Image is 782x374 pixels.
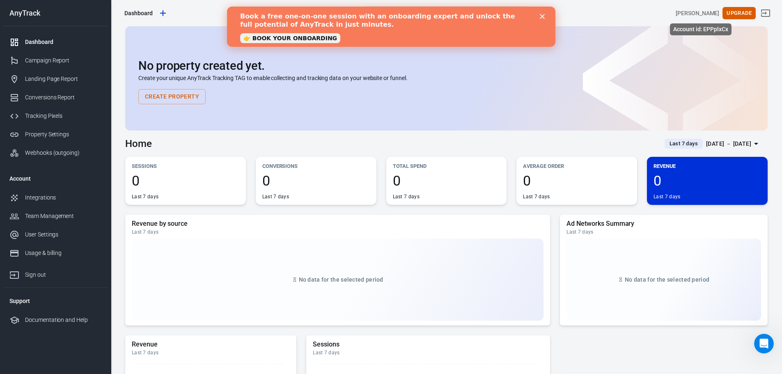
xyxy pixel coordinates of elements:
[132,162,239,170] p: Sessions
[3,207,108,225] a: Team Management
[3,9,108,17] div: AnyTrack
[3,244,108,262] a: Usage & billing
[132,174,239,188] span: 0
[658,137,768,151] button: Last 7 days[DATE] － [DATE]
[3,188,108,207] a: Integrations
[566,220,761,228] h5: Ad Networks Summary
[670,23,732,35] div: Account id: EPPplxCx
[156,6,170,20] a: Create new property
[523,174,631,188] span: 0
[132,229,544,235] div: Last 7 days
[138,89,206,104] button: Create Property
[25,56,101,65] div: Campaign Report
[25,130,101,139] div: Property Settings
[3,291,108,311] li: Support
[313,340,544,349] h5: Sessions
[25,93,101,102] div: Conversions Report
[313,7,321,12] div: Close
[25,38,101,46] div: Dashboard
[132,340,290,349] h5: Revenue
[227,7,555,47] iframe: Intercom live chat banner
[299,276,383,283] span: No data for the selected period
[132,349,290,356] div: Last 7 days
[3,262,108,284] a: Sign out
[722,7,756,20] button: Upgrade
[25,193,101,202] div: Integrations
[3,107,108,125] a: Tracking Pixels
[25,149,101,157] div: Webhooks (outgoing)
[25,75,101,83] div: Landing Page Report
[3,33,108,51] a: Dashboard
[25,271,101,279] div: Sign out
[3,125,108,144] a: Property Settings
[25,112,101,120] div: Tracking Pixels
[138,74,754,83] p: Create your unique AnyTrack Tracking TAG to enable collecting and tracking data on your website o...
[25,230,101,239] div: User Settings
[262,162,370,170] p: Conversions
[25,316,101,324] div: Documentation and Help
[676,9,719,18] div: Account id: EPPplxCx
[3,225,108,244] a: User Settings
[706,139,751,149] div: [DATE] － [DATE]
[756,3,775,23] a: Sign out
[566,229,761,235] div: Last 7 days
[3,70,108,88] a: Landing Page Report
[3,169,108,188] li: Account
[654,162,761,170] p: Revenue
[138,59,754,72] h2: No property created yet.
[3,144,108,162] a: Webhooks (outgoing)
[3,88,108,107] a: Conversions Report
[523,162,631,170] p: Average Order
[25,249,101,257] div: Usage & billing
[124,9,153,17] div: Dashboard
[125,138,152,149] h3: Home
[25,212,101,220] div: Team Management
[3,51,108,70] a: Campaign Report
[666,140,701,148] span: Last 7 days
[654,174,761,188] span: 0
[313,349,544,356] div: Last 7 days
[754,334,774,353] iframe: Intercom live chat
[132,220,544,228] h5: Revenue by source
[393,162,500,170] p: Total Spend
[625,276,709,283] span: No data for the selected period
[262,174,370,188] span: 0
[365,6,529,20] button: Find anything...⌘ + K
[654,193,680,200] div: Last 7 days
[393,174,500,188] span: 0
